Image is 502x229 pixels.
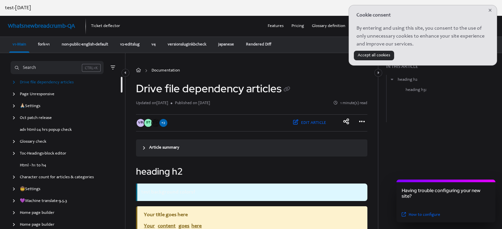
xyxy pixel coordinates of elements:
button: Copy link of Drive file dependency articles [282,84,292,95]
a: How to configure [402,211,443,220]
div: arrow [11,115,17,122]
span: fork-v1 [38,43,50,47]
div: arrow [11,80,17,86]
span: dT [146,120,151,126]
button: Cookie consent close [485,6,496,16]
span: Rendered Diff [246,43,271,47]
a: heading h3: [406,87,426,94]
a: Home page builder [20,210,54,216]
app-profile-image: uB [137,119,145,127]
div: CTRL+K [82,64,101,72]
button: Search [11,61,104,74]
span: v2-editslug [120,43,140,47]
button: Article summary [136,139,367,157]
img: Shree checkd'souza Gayathri szép [152,119,160,127]
span: Article summary [149,145,179,151]
span: non-public-english-default [62,43,108,47]
span: Pricing [291,24,304,28]
button: Category toggle [374,69,382,77]
li: 1 minute(s) read [334,100,367,106]
div: arrow [11,175,17,181]
h1: Drive file dependency articles [136,82,292,95]
p: test-[DATE] [5,4,497,12]
a: Machine translate-9.5.3 [20,198,67,205]
a: Home [136,68,141,74]
button: Filter [109,64,117,72]
li: Updated on [DATE] [136,100,171,106]
p: test background colorsf [141,187,363,197]
span: Glossary definition [312,24,345,28]
div: arrow [11,210,17,216]
span: v1-Main [13,43,26,47]
span: japanese [218,43,234,47]
div: arrow [11,92,17,98]
button: Cookie consent accept [354,51,394,60]
a: Settings [20,103,40,110]
strong: Cookie consent [356,13,391,18]
app-profile-image: dT [144,119,152,127]
a: Oct patch release [20,115,52,122]
a: Character count for articles & categories [20,174,94,181]
button: arrow [389,76,395,84]
a: Settings [20,186,40,193]
a: Glossary check [20,139,46,145]
a: Page Unresponsive [20,91,54,98]
span: Features [268,24,284,28]
span: Whatsnewbreadcrumb-QA [8,23,75,29]
div: arrow [11,198,17,205]
button: +2 [159,119,167,127]
span: 🙏🏼 [20,104,25,108]
div: arrow [11,151,17,157]
div: arrow [11,186,17,193]
span: uB [138,120,143,126]
div: Search [23,64,36,72]
a: here [191,223,202,229]
span: v4 [151,43,156,47]
a: goes [179,223,189,229]
span: Ticket deflector [91,24,120,28]
h2: heading h2 [136,164,367,178]
span: Documentation [151,68,180,74]
div: arrow [11,139,17,145]
a: heading h2 [398,77,418,83]
span: 🤠 [20,187,25,191]
button: Edit article [289,117,330,129]
span: versionsluginkbcheck [168,43,206,47]
p: By entering and using this site, you consent to the use of only unnecessary cookies to enhance yo... [356,24,489,48]
div: arrow [11,103,17,110]
a: Html - h1 to h4 [20,162,46,169]
div: arrow [11,222,17,228]
a: Home page builder [20,222,54,228]
button: Article more options [357,117,367,128]
h6: Having trouble configuring your new site? [402,187,490,199]
span: 💜 [20,199,25,203]
li: Published on [DATE] [171,100,210,106]
a: Drive file dependency articles [20,79,74,86]
a: Toc-Headings-block editor [20,151,66,157]
div: In this article [386,64,499,71]
a: Your [144,223,155,229]
button: Article social sharing [341,117,351,128]
a: Project logo [8,22,75,31]
a: content [158,223,176,229]
p: Your title goes here [144,210,360,220]
button: Category toggle [121,69,129,77]
a: adv html-24 hrs popup check [20,127,72,133]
